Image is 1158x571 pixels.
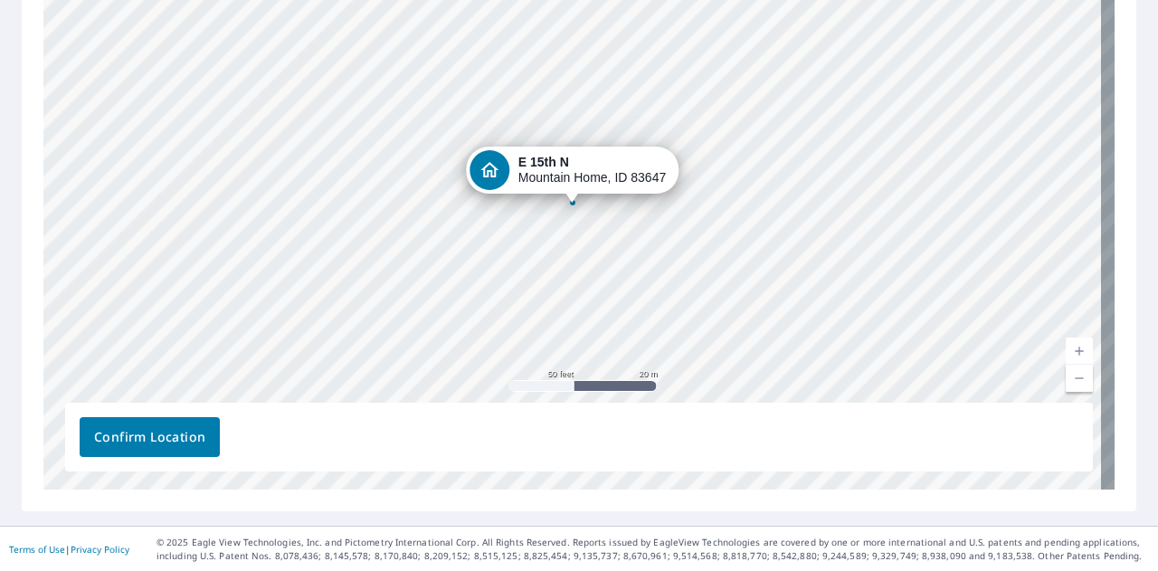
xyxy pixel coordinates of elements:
[466,147,679,203] div: Dropped pin, building 1, Residential property, E 15th N Mountain Home, ID 83647
[80,417,220,457] button: Confirm Location
[71,543,129,556] a: Privacy Policy
[9,543,65,556] a: Terms of Use
[94,426,205,449] span: Confirm Location
[1066,365,1093,392] a: Current Level 19, Zoom Out
[518,155,569,169] strong: E 15th N
[1066,338,1093,365] a: Current Level 19, Zoom In
[157,536,1149,563] p: © 2025 Eagle View Technologies, Inc. and Pictometry International Corp. All Rights Reserved. Repo...
[518,155,666,186] div: Mountain Home, ID 83647
[9,544,129,555] p: |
